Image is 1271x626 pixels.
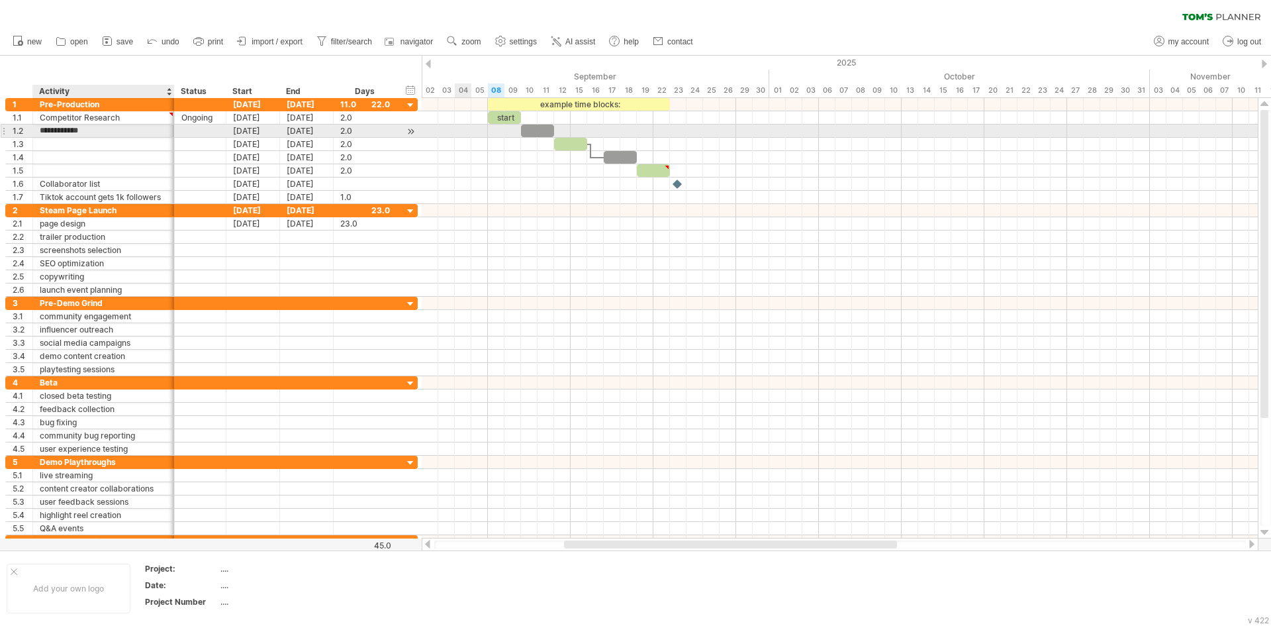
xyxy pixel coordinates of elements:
div: 3.5 [13,363,32,376]
div: 1.6 [13,178,32,190]
div: [DATE] [226,164,280,177]
div: 1.1 [13,111,32,124]
div: 1.3 [13,138,32,150]
div: 4.5 [13,443,32,455]
a: save [99,33,137,50]
div: Domain Overview [50,78,118,87]
div: 2.0 [340,138,390,150]
div: October 2025 [769,70,1150,83]
div: Wednesday, 17 September 2025 [604,83,620,97]
div: Wednesday, 22 October 2025 [1017,83,1034,97]
div: Tuesday, 11 November 2025 [1249,83,1266,97]
div: 4.2 [13,403,32,415]
div: Monday, 15 September 2025 [571,83,587,97]
div: Project: [145,563,218,574]
div: screenshots selection [40,244,167,256]
div: [DATE] [280,191,334,203]
div: .... [220,580,332,591]
div: 2.0 [340,111,390,124]
div: [DATE] [280,178,334,190]
div: user experience testing [40,443,167,455]
div: Thursday, 6 November 2025 [1200,83,1216,97]
a: contact [649,33,697,50]
div: Pre-Demo Grind [40,297,167,309]
div: start [488,111,521,124]
div: [DATE] [280,164,334,177]
div: 3 [13,297,32,309]
div: Tuesday, 21 October 2025 [1001,83,1017,97]
div: Monday, 22 September 2025 [653,83,670,97]
div: 3.4 [13,350,32,362]
div: Beta [40,376,167,389]
div: Thursday, 4 September 2025 [455,83,471,97]
div: community bug reporting [40,429,167,442]
div: Friday, 24 October 2025 [1051,83,1067,97]
div: Monday, 10 November 2025 [1233,83,1249,97]
span: help [624,37,639,46]
div: 1 [13,98,32,111]
a: help [606,33,643,50]
a: print [190,33,227,50]
div: Date: [145,580,218,591]
div: Keywords by Traffic [146,78,223,87]
div: Days [333,85,396,98]
div: Wednesday, 1 October 2025 [769,83,786,97]
div: 5.2 [13,482,32,495]
div: Tuesday, 28 October 2025 [1084,83,1100,97]
a: undo [144,33,183,50]
div: community engagement [40,310,167,323]
div: Tuesday, 2 September 2025 [422,83,438,97]
div: Tuesday, 23 September 2025 [670,83,686,97]
div: demo content creation [40,350,167,362]
div: [DATE] [226,125,280,137]
div: Tuesday, 4 November 2025 [1166,83,1183,97]
div: 2 [13,204,32,217]
img: logo_orange.svg [21,21,32,32]
div: 2.1 [13,217,32,230]
div: Tuesday, 30 September 2025 [753,83,769,97]
div: Start [232,85,272,98]
span: navigator [400,37,433,46]
div: 4 [13,376,32,389]
div: 2.0 [340,164,390,177]
div: v 422 [1248,615,1269,625]
span: AI assist [565,37,595,46]
div: 4.3 [13,416,32,429]
div: SEO optimization [40,257,167,270]
div: Friday, 31 October 2025 [1133,83,1150,97]
div: Thursday, 2 October 2025 [786,83,802,97]
span: new [27,37,42,46]
div: trailer production [40,231,167,243]
div: Add your own logo [7,564,130,613]
div: 2.6 [13,284,32,296]
div: Thursday, 25 September 2025 [703,83,720,97]
img: tab_keywords_by_traffic_grey.svg [132,77,142,87]
div: [DATE] [280,125,334,137]
div: 1.7 [13,191,32,203]
a: zoom [444,33,485,50]
div: [DATE] [226,138,280,150]
div: Q&A events [40,522,167,535]
div: Friday, 5 September 2025 [471,83,488,97]
div: Post-Demo Grind [40,535,167,548]
div: Friday, 17 October 2025 [968,83,984,97]
div: Thursday, 11 September 2025 [538,83,554,97]
div: Wednesday, 15 October 2025 [935,83,951,97]
div: example time blocks: [488,98,670,111]
div: Monday, 8 September 2025 [488,83,504,97]
div: 2.4 [13,257,32,270]
div: Thursday, 9 October 2025 [869,83,885,97]
div: Tuesday, 7 October 2025 [835,83,852,97]
div: highlight reel creation [40,509,167,521]
div: playtesting sessions [40,363,167,376]
div: Steam Page Launch [40,204,167,217]
div: Domain: [DOMAIN_NAME] [34,34,146,45]
div: 1.2 [13,125,32,137]
div: bug fixing [40,416,167,429]
div: 1.0 [340,191,390,203]
div: [DATE] [226,151,280,164]
a: import / export [234,33,306,50]
div: Thursday, 30 October 2025 [1117,83,1133,97]
div: live streaming [40,469,167,482]
div: Friday, 26 September 2025 [720,83,736,97]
